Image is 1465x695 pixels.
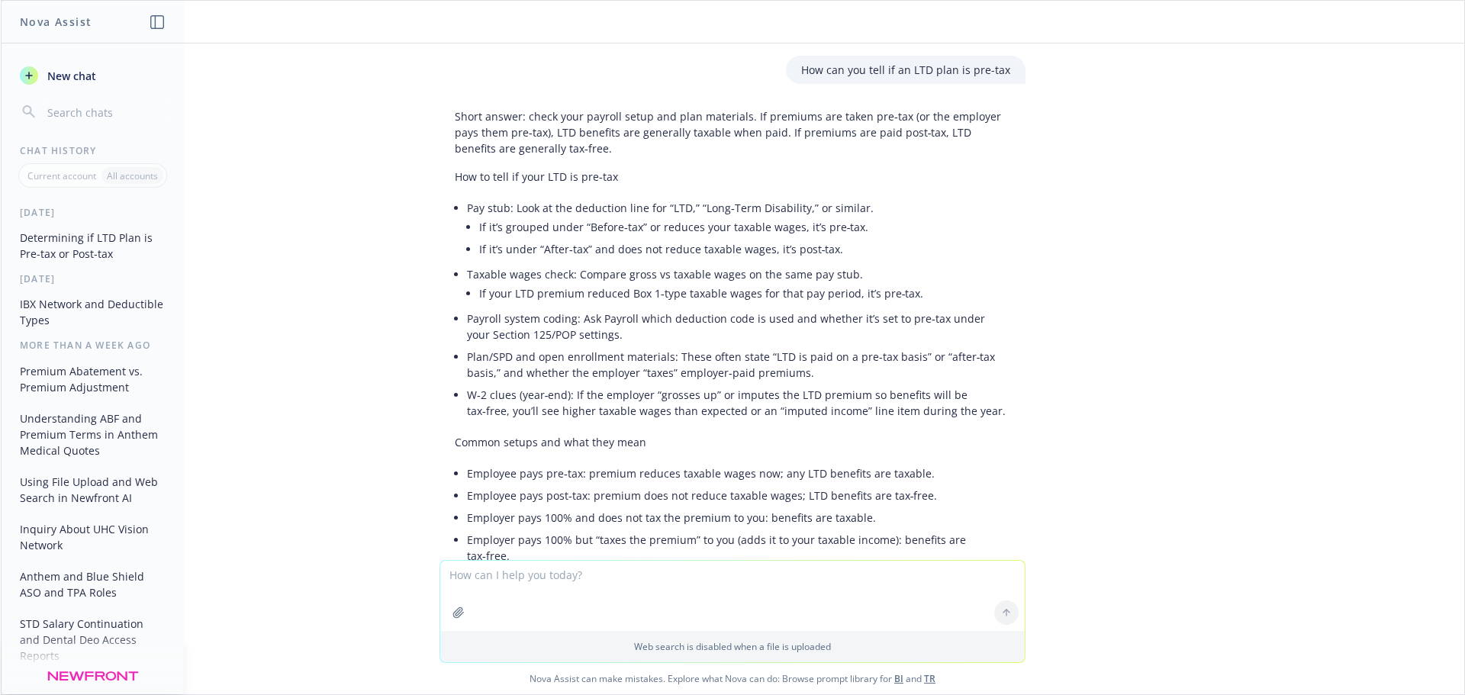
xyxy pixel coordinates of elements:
button: New chat [14,62,172,89]
li: If your LTD premium reduced Box 1‑type taxable wages for that pay period, it’s pre‑tax. [479,282,1010,304]
p: How to tell if your LTD is pre‑tax [455,169,1010,185]
li: Pay stub: Look at the deduction line for “LTD,” “Long‑Term Disability,” or similar. [467,197,1010,263]
li: W‑2 clues (year‑end): If the employer “grosses up” or imputes the LTD premium so benefits will be... [467,384,1010,422]
button: Anthem and Blue Shield ASO and TPA Roles [14,564,172,605]
button: STD Salary Continuation and Dental Deo Access Reports [14,611,172,668]
div: More than a week ago [2,339,184,352]
li: Employer pays 100% but “taxes the premium” to you (adds it to your taxable income): benefits are ... [467,529,1010,567]
li: Taxable wages check: Compare gross vs taxable wages on the same pay stub. [467,263,1010,307]
p: Web search is disabled when a file is uploaded [449,640,1016,653]
h1: Nova Assist [20,14,92,30]
a: BI [894,672,903,685]
p: All accounts [107,169,158,182]
p: How can you tell if an LTD plan is pre-tax [801,62,1010,78]
div: Chat History [2,144,184,157]
li: Employee pays pre‑tax: premium reduces taxable wages now; any LTD benefits are taxable. [467,462,1010,484]
p: Short answer: check your payroll setup and plan materials. If premiums are taken pre‑tax (or the ... [455,108,1010,156]
p: Current account [27,169,96,182]
li: If it’s grouped under “Before‑tax” or reduces your taxable wages, it’s pre‑tax. [479,216,1010,238]
li: If it’s under “After‑tax” and does not reduce taxable wages, it’s post‑tax. [479,238,1010,260]
p: Common setups and what they mean [455,434,1010,450]
li: Employee pays post‑tax: premium does not reduce taxable wages; LTD benefits are tax‑free. [467,484,1010,507]
li: Plan/SPD and open enrollment materials: These often state “LTD is paid on a pre‑tax basis” or “af... [467,346,1010,384]
button: Premium Abatement vs. Premium Adjustment [14,359,172,400]
li: Employer pays 100% and does not tax the premium to you: benefits are taxable. [467,507,1010,529]
button: Understanding ABF and Premium Terms in Anthem Medical Quotes [14,406,172,463]
button: Using File Upload and Web Search in Newfront AI [14,469,172,510]
a: TR [924,672,935,685]
div: [DATE] [2,272,184,285]
li: Payroll system coding: Ask Payroll which deduction code is used and whether it’s set to pre‑tax u... [467,307,1010,346]
span: Nova Assist can make mistakes. Explore what Nova can do: Browse prompt library for and [7,663,1458,694]
div: [DATE] [2,206,184,219]
button: IBX Network and Deductible Types [14,291,172,333]
span: New chat [44,68,96,84]
input: Search chats [44,101,166,123]
button: Determining if LTD Plan is Pre-tax or Post-tax [14,225,172,266]
button: Inquiry About UHC Vision Network [14,516,172,558]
